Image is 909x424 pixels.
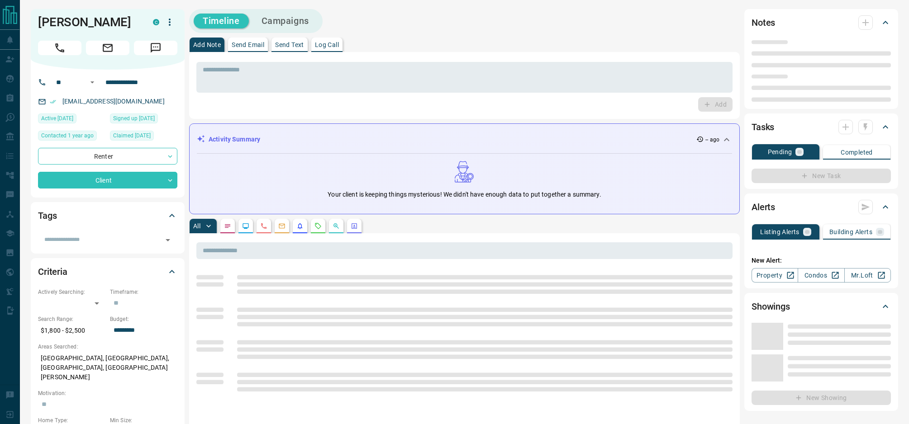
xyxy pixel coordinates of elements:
h2: Criteria [38,264,67,279]
svg: Opportunities [333,222,340,230]
h2: Tags [38,208,57,223]
p: Budget: [110,315,177,323]
div: Fri Apr 05 2024 [38,131,105,143]
div: Tue Apr 26 2016 [110,131,177,143]
p: -- ago [705,136,719,144]
span: Contacted 1 year ago [41,131,94,140]
svg: Listing Alerts [296,222,304,230]
h2: Showings [752,299,790,314]
p: New Alert: [752,256,891,265]
button: Timeline [194,14,249,28]
div: Criteria [38,261,177,283]
h2: Alerts [752,200,775,214]
p: [GEOGRAPHIC_DATA], [GEOGRAPHIC_DATA], [GEOGRAPHIC_DATA], [GEOGRAPHIC_DATA][PERSON_NAME] [38,351,177,385]
p: $1,800 - $2,500 [38,323,105,338]
a: Property [752,268,798,283]
div: Tags [38,205,177,226]
span: Message [134,41,177,55]
p: Areas Searched: [38,343,177,351]
h2: Notes [752,15,775,30]
span: Signed up [DATE] [113,114,155,123]
h1: [PERSON_NAME] [38,15,139,29]
span: Call [38,41,81,55]
svg: Requests [314,222,322,230]
p: Add Note [193,42,221,48]
p: Send Text [275,42,304,48]
div: condos.ca [153,19,159,25]
p: All [193,223,200,229]
svg: Emails [278,222,286,230]
p: Activity Summary [209,135,260,144]
svg: Calls [260,222,267,230]
button: Campaigns [252,14,318,28]
div: Notes [752,12,891,33]
span: Active [DATE] [41,114,73,123]
button: Open [87,77,98,88]
div: Tasks [752,116,891,138]
svg: Lead Browsing Activity [242,222,249,230]
div: Fri Feb 23 2024 [38,113,105,126]
div: Alerts [752,196,891,218]
p: Pending [768,149,792,155]
h2: Tasks [752,120,774,134]
svg: Agent Actions [351,222,358,230]
p: Listing Alerts [760,229,800,235]
p: Timeframe: [110,288,177,296]
a: Condos [798,268,844,283]
div: Activity Summary-- ago [197,131,732,148]
p: Your client is keeping things mysterious! We didn't have enough data to put together a summary. [328,190,601,199]
svg: Notes [224,222,231,230]
p: Log Call [315,42,339,48]
span: Email [86,41,129,55]
div: Tue Apr 26 2016 [110,113,177,126]
p: Actively Searching: [38,288,105,296]
p: Send Email [232,42,264,48]
a: Mr.Loft [844,268,891,283]
a: [EMAIL_ADDRESS][DOMAIN_NAME] [62,98,165,105]
p: Motivation: [38,389,177,397]
p: Search Range: [38,315,105,323]
button: Open [162,234,174,246]
p: Completed [841,149,873,155]
div: Client [38,172,177,188]
span: Claimed [DATE] [113,131,151,140]
div: Renter [38,148,177,165]
div: Showings [752,296,891,317]
p: Building Alerts [829,229,872,235]
svg: Email Verified [50,99,56,105]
